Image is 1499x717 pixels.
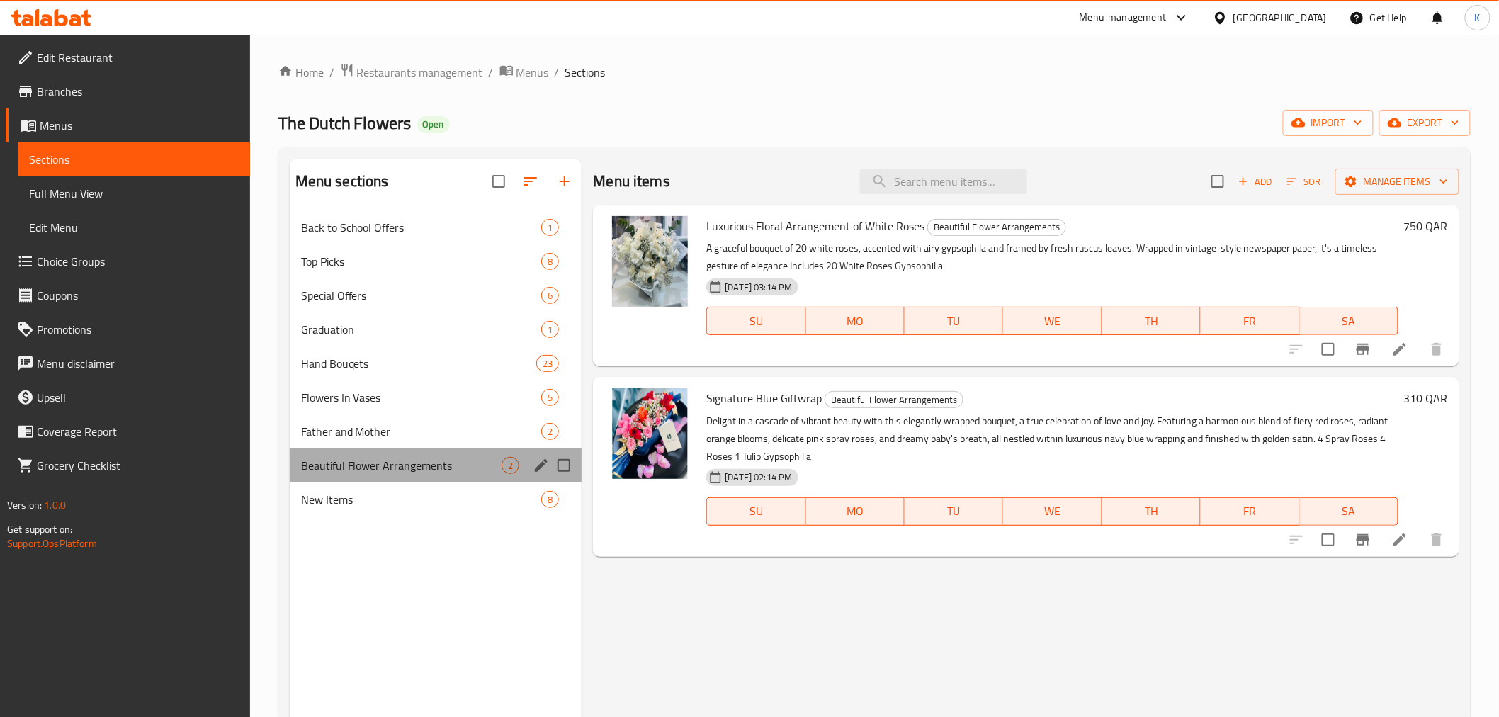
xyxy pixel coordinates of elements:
[514,164,548,198] span: Sort sections
[6,244,250,278] a: Choice Groups
[1233,171,1278,193] button: Add
[6,312,250,346] a: Promotions
[542,425,558,439] span: 2
[290,346,582,380] div: Hand Bouqets23
[357,64,483,81] span: Restaurants management
[37,423,239,440] span: Coverage Report
[706,412,1398,465] p: Delight in a cascade of vibrant beauty with this elegantly wrapped bouquet, a true celebration of...
[541,287,559,304] div: items
[713,311,800,332] span: SU
[301,253,542,270] span: Top Picks
[278,63,1471,81] nav: breadcrumb
[18,176,250,210] a: Full Menu View
[295,171,389,192] h2: Menu sections
[542,289,558,303] span: 6
[7,496,42,514] span: Version:
[6,448,250,482] a: Grocery Checklist
[1346,523,1380,557] button: Branch-specific-item
[44,496,66,514] span: 1.0.0
[1203,166,1233,196] span: Select section
[542,255,558,269] span: 8
[910,311,997,332] span: TU
[29,151,239,168] span: Sections
[417,118,450,130] span: Open
[290,244,582,278] div: Top Picks8
[502,459,519,473] span: 2
[37,287,239,304] span: Coupons
[499,63,549,81] a: Menus
[548,164,582,198] button: Add section
[1391,531,1408,548] a: Edit menu item
[1009,311,1096,332] span: WE
[1300,497,1398,526] button: SA
[541,321,559,338] div: items
[6,108,250,142] a: Menus
[542,221,558,235] span: 1
[484,166,514,196] span: Select all sections
[1108,501,1195,521] span: TH
[1108,311,1195,332] span: TH
[1009,501,1096,521] span: WE
[713,501,800,521] span: SU
[537,357,558,371] span: 23
[541,491,559,508] div: items
[301,457,502,474] span: Beautiful Flower Arrangements
[6,40,250,74] a: Edit Restaurant
[706,497,805,526] button: SU
[565,64,606,81] span: Sections
[536,355,559,372] div: items
[18,142,250,176] a: Sections
[290,312,582,346] div: Graduation1
[278,64,324,81] a: Home
[604,216,695,307] img: Luxurious Floral Arrangement of White Roses
[37,457,239,474] span: Grocery Checklist
[1391,341,1408,358] a: Edit menu item
[1313,334,1343,364] span: Select to update
[541,423,559,440] div: items
[1294,114,1362,132] span: import
[910,501,997,521] span: TU
[706,239,1398,275] p: A graceful bouquet of 20 white roses, accented with airy gypsophila and framed by fresh ruscus le...
[719,470,798,484] span: [DATE] 02:14 PM
[905,497,1003,526] button: TU
[18,210,250,244] a: Edit Menu
[825,391,963,408] div: Beautiful Flower Arrangements
[1206,501,1294,521] span: FR
[278,107,412,139] span: The Dutch Flowers
[1206,311,1294,332] span: FR
[1313,525,1343,555] span: Select to update
[1283,110,1374,136] button: import
[806,307,905,335] button: MO
[40,117,239,134] span: Menus
[542,323,558,337] span: 1
[1287,174,1326,190] span: Sort
[1201,497,1299,526] button: FR
[6,278,250,312] a: Coupons
[812,311,899,332] span: MO
[927,219,1066,236] div: Beautiful Flower Arrangements
[1236,174,1274,190] span: Add
[340,63,483,81] a: Restaurants management
[301,491,542,508] div: New Items
[542,391,558,405] span: 5
[604,388,695,479] img: Signature Blue Giftwrap
[301,219,542,236] span: Back to School Offers
[719,281,798,294] span: [DATE] 03:14 PM
[1102,307,1201,335] button: TH
[6,346,250,380] a: Menu disclaimer
[1306,311,1393,332] span: SA
[1102,497,1201,526] button: TH
[29,219,239,236] span: Edit Menu
[516,64,549,81] span: Menus
[301,389,542,406] div: Flowers In Vases
[905,307,1003,335] button: TU
[290,448,582,482] div: Beautiful Flower Arrangements2edit
[806,497,905,526] button: MO
[1284,171,1330,193] button: Sort
[1233,10,1327,26] div: [GEOGRAPHIC_DATA]
[531,455,552,476] button: edit
[301,423,542,440] div: Father and Mother
[37,389,239,406] span: Upsell
[812,501,899,521] span: MO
